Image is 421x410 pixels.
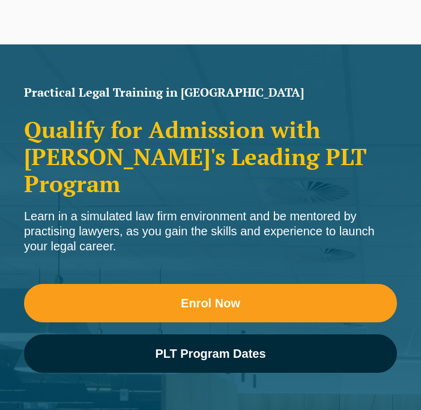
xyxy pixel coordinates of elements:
[24,284,397,322] a: Enrol Now
[24,86,397,98] h1: Practical Legal Training in [GEOGRAPHIC_DATA]
[24,209,397,254] div: Learn in a simulated law firm environment and be mentored by practising lawyers, as you gain the ...
[181,297,240,309] span: Enrol Now
[24,334,397,373] a: PLT Program Dates
[155,348,265,360] span: PLT Program Dates
[24,116,397,197] h2: Qualify for Admission with [PERSON_NAME]'s Leading PLT Program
